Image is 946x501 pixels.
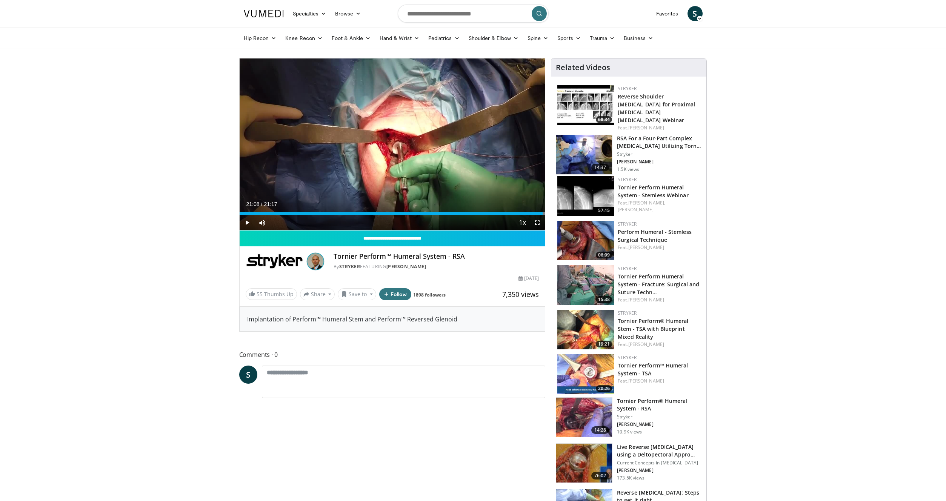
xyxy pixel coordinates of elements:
a: [PERSON_NAME] [386,263,426,270]
span: 55 [257,290,263,298]
div: Feat. [618,297,700,303]
a: Knee Recon [281,31,327,46]
a: 55 Thumbs Up [246,288,297,300]
div: Feat. [618,244,700,251]
button: Play [240,215,255,230]
div: Feat. [618,200,700,213]
span: 15:38 [596,296,612,303]
button: Follow [379,288,412,300]
p: Current Concepts in [MEDICAL_DATA] [617,460,702,466]
a: Stryker [339,263,360,270]
p: Stryker [617,414,702,420]
a: Favorites [652,6,683,21]
a: Foot & Ankle [327,31,375,46]
button: Playback Rate [515,215,530,230]
a: [PERSON_NAME] [628,341,664,347]
a: Specialties [288,6,331,21]
span: 21:08 [246,201,260,207]
a: Trauma [585,31,620,46]
a: 57:15 [557,176,614,216]
a: 14:28 Tornier Perform® Humeral System - RSA Stryker [PERSON_NAME] 10.9K views [556,397,702,437]
p: 173.5K views [617,475,645,481]
p: 10.9K views [617,429,642,435]
a: S [688,6,703,21]
a: Tornier Perform® Humeral Stem - TSA with Blueprint Mixed Reality [618,317,688,340]
span: 21:17 [264,201,277,207]
div: Progress Bar [240,212,545,215]
span: 19:21 [596,341,612,347]
a: Hip Recon [239,31,281,46]
a: 19:21 [557,310,614,349]
img: 684033_3.png.150x105_q85_crop-smart_upscale.jpg [556,444,612,483]
span: 76:02 [591,472,609,479]
a: [PERSON_NAME] [628,378,664,384]
span: 7,350 views [502,290,539,299]
img: 1b08e39d-474a-4fe3-8849-43e69b265824.150x105_q85_crop-smart_upscale.jpg [557,310,614,349]
p: Stryker [617,151,702,157]
div: [DATE] [518,275,539,282]
span: Comments 0 [239,350,546,360]
a: 14:37 RSA For a Four-Part Complex [MEDICAL_DATA] Utilizing Torn… Stryker [PERSON_NAME] 1.5K views [556,135,702,175]
video-js: Video Player [240,58,545,231]
a: 1898 followers [413,292,446,298]
a: Spine [523,31,553,46]
img: c16ff475-65df-4a30-84a2-4b6c3a19e2c7.150x105_q85_crop-smart_upscale.jpg [556,398,612,437]
img: 3ae8161b-4f83-4edc-aac2-d9c3cbe12a04.150x105_q85_crop-smart_upscale.jpg [557,176,614,216]
button: Save to [338,288,376,300]
a: [PERSON_NAME] [618,206,654,213]
span: 14:37 [591,164,609,171]
div: Implantation of Perform™ Humeral Stem and Perform™ Reversed Glenoid [240,307,545,331]
img: df0f1406-0bb0-472e-a021-c1964535cf7e.150x105_q85_crop-smart_upscale.jpg [556,135,612,174]
button: Share [300,288,335,300]
a: Hand & Wrist [375,31,424,46]
a: [PERSON_NAME], [628,200,665,206]
span: 06:09 [596,252,612,258]
a: [PERSON_NAME] [628,244,664,250]
a: Tornier Perform Humeral System - Fracture: Surgical and Suture Techn… [618,273,699,296]
div: Feat. [618,341,700,348]
p: [PERSON_NAME] [617,159,702,165]
a: Stryker [618,176,637,183]
a: Stryker [618,221,637,227]
div: Feat. [618,124,700,131]
button: Mute [255,215,270,230]
img: 97919458-f236-41e1-a831-13dad0fd505b.150x105_q85_crop-smart_upscale.jpg [557,354,614,394]
p: [PERSON_NAME] [617,421,702,427]
span: 14:28 [591,426,609,434]
a: Tornier Perform Humeral System - Stemless Webinar [618,184,689,199]
a: 76:02 Live Reverse [MEDICAL_DATA] using a Deltopectoral Appro… Current Concepts in [MEDICAL_DATA]... [556,443,702,483]
a: [PERSON_NAME] [628,124,664,131]
button: Fullscreen [530,215,545,230]
img: 49870a89-1289-4bcf-be89-66894a47fa98.150x105_q85_crop-smart_upscale.jpg [557,265,614,305]
a: Business [619,31,658,46]
a: 68:34 [557,85,614,125]
span: 68:34 [596,116,612,123]
h3: Tornier Perform® Humeral System - RSA [617,397,702,412]
a: Reverse Shoulder [MEDICAL_DATA] for Proximal [MEDICAL_DATA] [MEDICAL_DATA] Webinar [618,93,695,124]
img: fd96287c-ce25-45fb-ab34-2dcfaf53e3ee.150x105_q85_crop-smart_upscale.jpg [557,221,614,260]
h4: Related Videos [556,63,610,72]
img: Avatar [306,252,325,270]
a: [PERSON_NAME] [628,297,664,303]
a: Browse [331,6,365,21]
span: / [261,201,263,207]
a: Tornier Perform™ Humeral System - TSA [618,362,688,377]
a: 06:09 [557,221,614,260]
a: Stryker [618,354,637,361]
a: Perform Humeral - Stemless Surgical Technique [618,228,692,243]
a: Stryker [618,310,637,316]
div: Feat. [618,378,700,384]
h3: Live Reverse [MEDICAL_DATA] using a Deltopectoral Appro… [617,443,702,458]
a: 15:38 [557,265,614,305]
a: Stryker [618,265,637,272]
p: [PERSON_NAME] [617,467,702,473]
span: 20:26 [596,385,612,392]
a: S [239,366,257,384]
img: Stryker [246,252,303,270]
p: 1.5K views [617,166,639,172]
a: Stryker [618,85,637,92]
div: By FEATURING [334,263,539,270]
img: 5590996b-cb48-4399-9e45-1e14765bb8fc.150x105_q85_crop-smart_upscale.jpg [557,85,614,125]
